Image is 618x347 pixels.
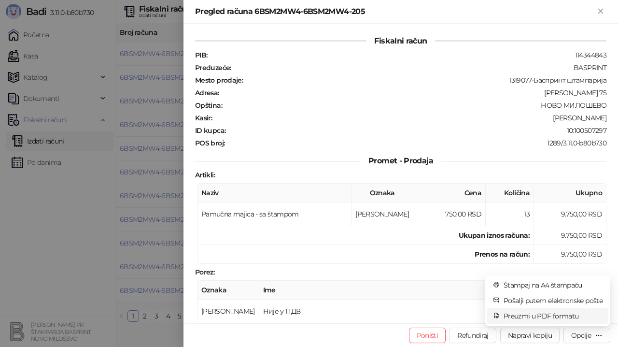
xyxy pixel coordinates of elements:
strong: Preduzeće : [195,63,231,72]
td: 9.750,00 RSD [534,245,606,264]
div: 1319077-Баспринт штампарија [244,76,607,85]
td: 9.750,00 RSD [534,202,606,226]
strong: PIB : [195,51,207,59]
strong: Ukupan iznos računa : [459,231,530,240]
span: Preuzmi u PDF formatu [504,311,603,321]
th: Oznaka [197,281,259,300]
strong: Opština : [195,101,222,110]
div: BASPRINT [232,63,607,72]
th: Količina [486,184,534,202]
span: Pošalji putem elektronske pošte [504,295,603,306]
strong: Kasir : [195,114,212,122]
td: 750,00 RSD [413,202,486,226]
button: Poništi [409,328,446,343]
button: Opcije [563,328,610,343]
div: НОВО МИЛОШЕВО [223,101,607,110]
div: 1289/3.11.0-b80b730 [225,139,607,147]
strong: Artikli : [195,171,215,179]
div: Opcije [571,331,591,340]
td: Није у ПДВ [259,300,495,323]
td: [PERSON_NAME] [197,300,259,323]
div: [PERSON_NAME] 75 [220,88,607,97]
td: Pamučna majica - sa štampom [197,202,351,226]
th: Naziv [197,184,351,202]
td: [PERSON_NAME] [351,202,413,226]
button: Refundiraj [449,328,496,343]
th: Ukupno [534,184,606,202]
div: 10:100507297 [226,126,607,135]
strong: Porez : [195,268,214,276]
th: Oznaka [351,184,413,202]
div: 114344843 [208,51,607,59]
span: Štampaj na A4 štampaču [504,280,603,290]
span: Promet - Prodaja [361,156,441,165]
th: Ime [259,281,495,300]
button: Zatvori [595,6,606,17]
span: Fiskalni račun [366,36,435,45]
strong: Prenos na račun : [475,250,530,259]
span: Napravi kopiju [508,331,552,340]
td: 13 [486,202,534,226]
strong: Mesto prodaje : [195,76,243,85]
strong: POS broj : [195,139,225,147]
div: [PERSON_NAME] [213,114,607,122]
td: 9.750,00 RSD [534,226,606,245]
button: Napravi kopiju [500,328,560,343]
strong: ID kupca : [195,126,225,135]
th: Cena [413,184,486,202]
div: Pregled računa 6BSM2MW4-6BSM2MW4-205 [195,6,595,17]
strong: Adresa : [195,88,219,97]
